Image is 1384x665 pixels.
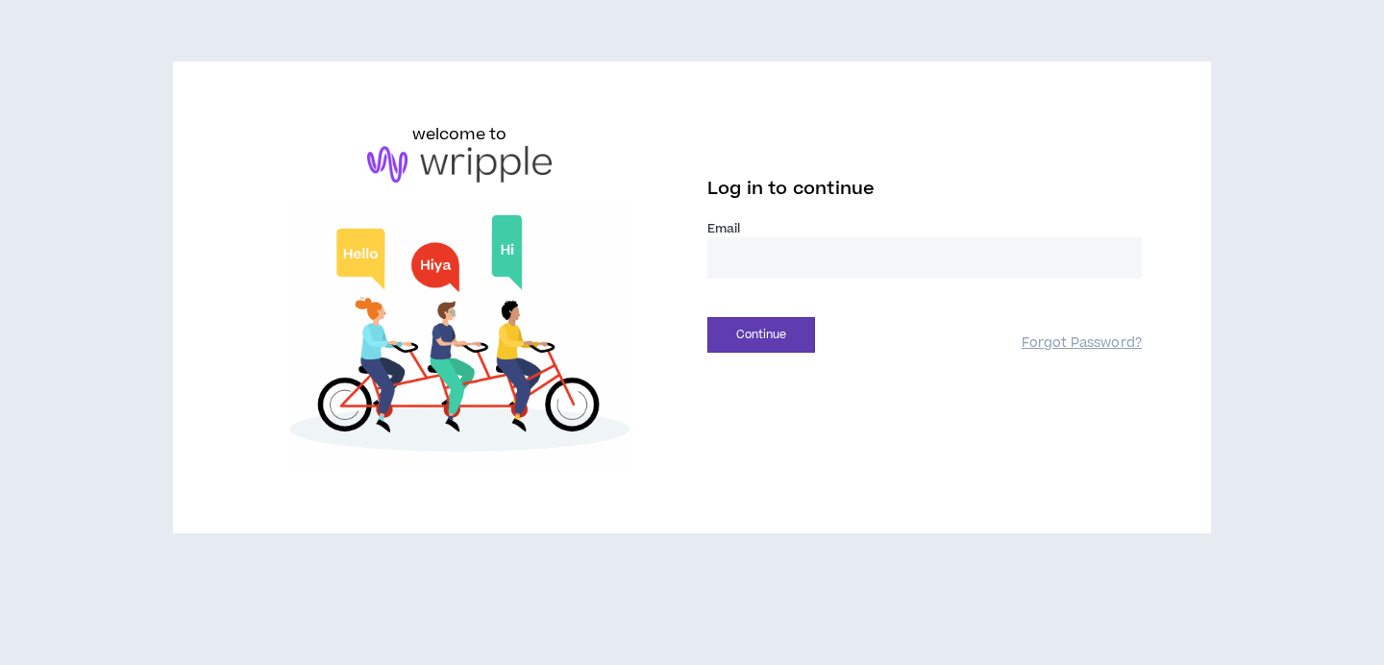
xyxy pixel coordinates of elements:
h6: welcome to [412,123,507,146]
img: Welcome to Wripple [242,202,677,473]
button: Continue [707,317,815,353]
label: Email [707,220,1142,237]
a: Forgot Password? [1022,334,1142,353]
span: Log in to continue [707,177,875,201]
img: logo-brand.png [367,146,552,183]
